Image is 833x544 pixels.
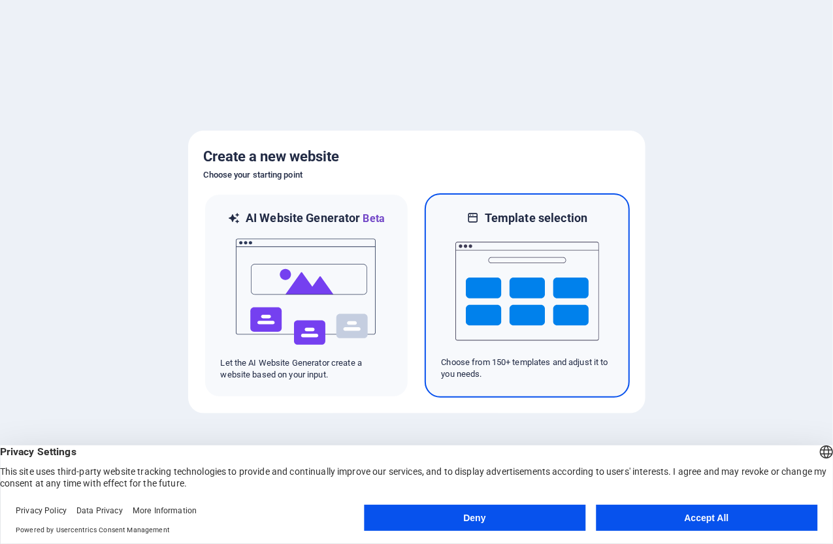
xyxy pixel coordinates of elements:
h6: Template selection [485,210,587,226]
img: ai [235,227,378,357]
h6: Choose your starting point [204,167,630,183]
p: Choose from 150+ templates and adjust it to you needs. [442,357,613,380]
h6: AI Website Generator [246,210,385,227]
div: AI Website GeneratorBetaaiLet the AI Website Generator create a website based on your input. [204,193,409,398]
span: Beta [361,212,385,225]
div: Template selectionChoose from 150+ templates and adjust it to you needs. [425,193,630,398]
h5: Create a new website [204,146,630,167]
p: Let the AI Website Generator create a website based on your input. [221,357,392,381]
